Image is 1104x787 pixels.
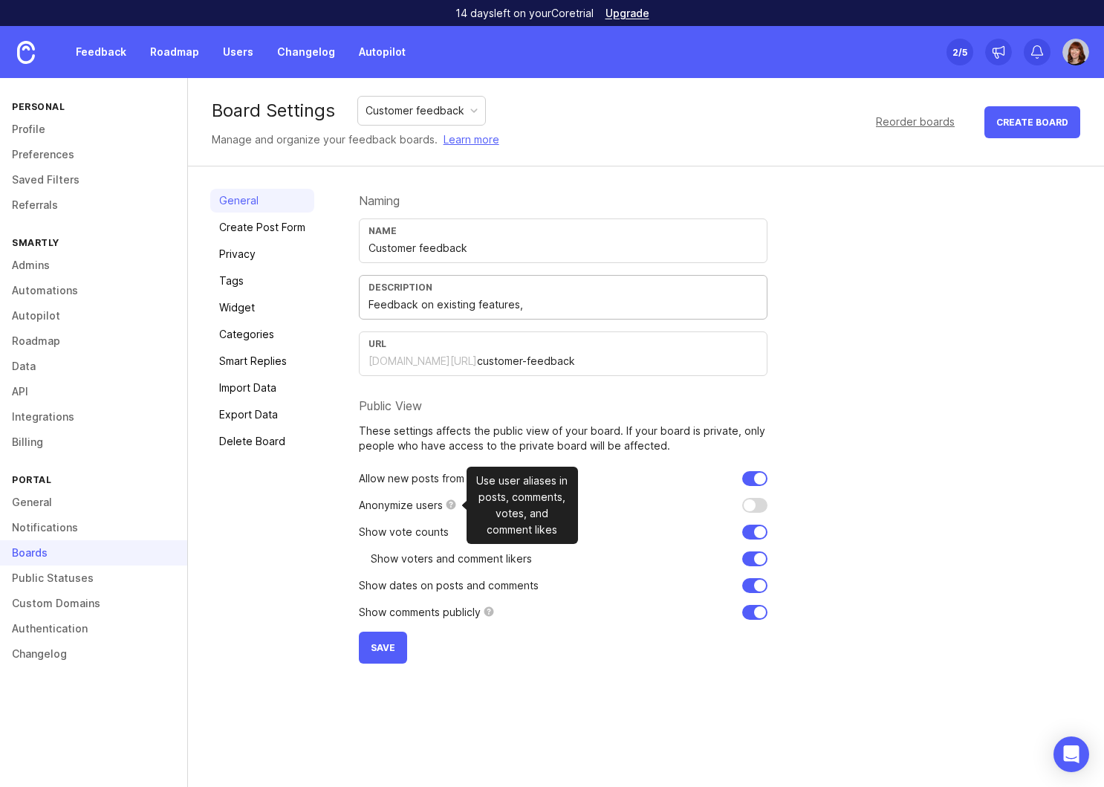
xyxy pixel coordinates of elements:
a: Learn more [444,132,499,148]
button: 2/5 [946,39,973,65]
a: Tags [210,269,314,293]
a: Delete Board [210,430,314,453]
p: These settings affects the public view of your board. If your board is private, only people who h... [359,424,767,453]
div: Description [368,282,758,293]
a: Widget [210,296,314,320]
a: Smart Replies [210,349,314,373]
button: Create Board [984,106,1080,138]
a: Privacy [210,242,314,266]
div: Open Intercom Messenger [1053,736,1089,772]
p: Show dates on posts and comments [359,578,539,593]
div: Customer feedback [366,103,464,119]
div: Public View [359,400,767,412]
a: Upgrade [605,8,649,19]
a: Import Data [210,376,314,400]
a: Autopilot [350,39,415,65]
p: Show comments publicly [359,605,481,620]
a: Feedback [67,39,135,65]
p: Show vote counts [359,525,449,540]
img: Canny Home [17,41,35,64]
span: Create Board [996,117,1068,128]
a: Roadmap [141,39,208,65]
div: Reorder boards [876,114,955,130]
div: 2 /5 [952,42,967,62]
div: Naming [359,195,767,207]
div: Board Settings [212,102,335,120]
img: Danielle Pichlis [1062,39,1089,65]
a: Users [214,39,262,65]
div: Name [368,225,758,236]
p: Show voters and comment likers [371,551,532,566]
p: 14 days left on your Core trial [455,6,594,21]
a: General [210,189,314,213]
a: Changelog [268,39,344,65]
div: Use user aliases in posts, comments, votes, and comment likes [467,467,578,544]
div: Manage and organize your feedback boards. [212,132,499,148]
div: URL [368,338,758,349]
span: Save [371,642,395,653]
button: Save [359,632,407,664]
a: Categories [210,323,314,346]
p: Anonymize users [359,498,443,513]
a: Export Data [210,403,314,427]
p: Allow new posts from end users [359,471,516,486]
div: [DOMAIN_NAME][URL] [368,354,477,369]
a: Create Post Form [210,216,314,239]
